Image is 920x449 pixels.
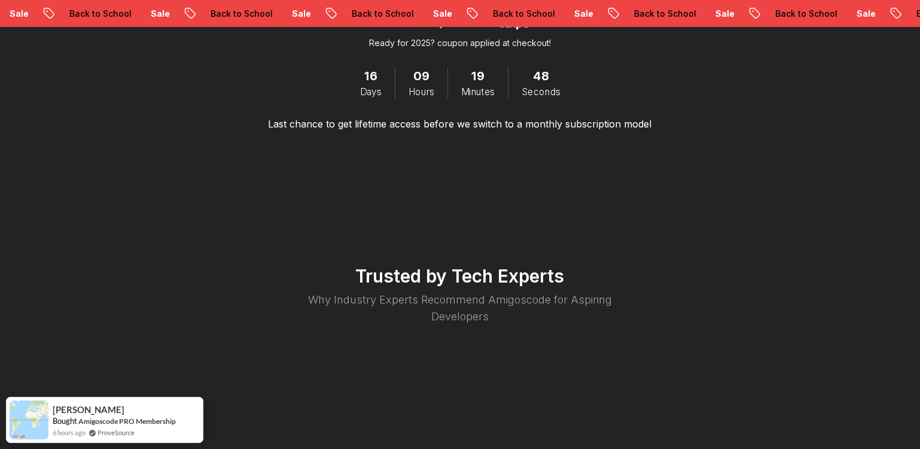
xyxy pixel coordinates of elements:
[269,117,652,131] p: Last chance to get lifetime access before we switch to a monthly subscription model
[10,401,48,439] img: provesource social proof notification image
[471,67,485,86] span: 19 Minutes
[101,265,819,287] h2: Trusted by Tech Experts
[53,416,77,426] span: Bought
[53,405,124,415] span: [PERSON_NAME]
[461,86,495,99] span: Minutes
[617,8,699,20] p: Back to School
[275,8,313,20] p: Sale
[53,8,134,20] p: Back to School
[840,8,878,20] p: Sale
[98,427,135,438] a: ProveSource
[699,8,737,20] p: Sale
[476,8,558,20] p: Back to School
[78,417,176,426] a: Amigoscode PRO Membership
[194,8,275,20] p: Back to School
[558,8,596,20] p: Sale
[360,86,381,99] span: Days
[364,67,377,86] span: 16 Days
[369,37,551,49] p: Ready for 2025? coupon applied at checkout!
[53,427,86,438] span: 6 hours ago
[533,67,549,86] span: 48 Seconds
[413,67,429,86] span: 9 Hours
[134,8,172,20] p: Sale
[288,292,632,325] p: Why Industry Experts Recommend Amigoscode for Aspiring Developers
[409,86,434,99] span: Hours
[335,8,416,20] p: Back to School
[522,86,560,99] span: Seconds
[758,8,840,20] p: Back to School
[416,8,455,20] p: Sale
